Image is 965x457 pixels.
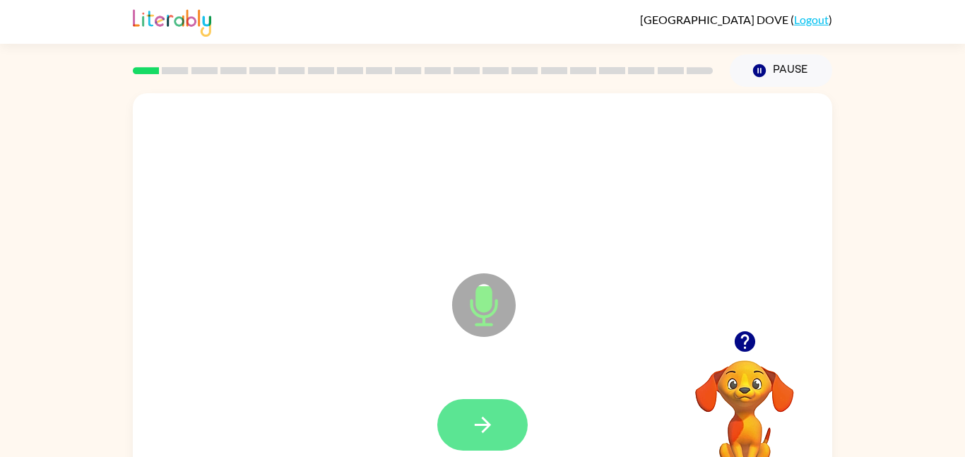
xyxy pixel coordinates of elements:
img: Literably [133,6,211,37]
div: ( ) [640,13,832,26]
button: Pause [730,54,832,87]
a: Logout [794,13,829,26]
span: [GEOGRAPHIC_DATA] DOVE [640,13,791,26]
